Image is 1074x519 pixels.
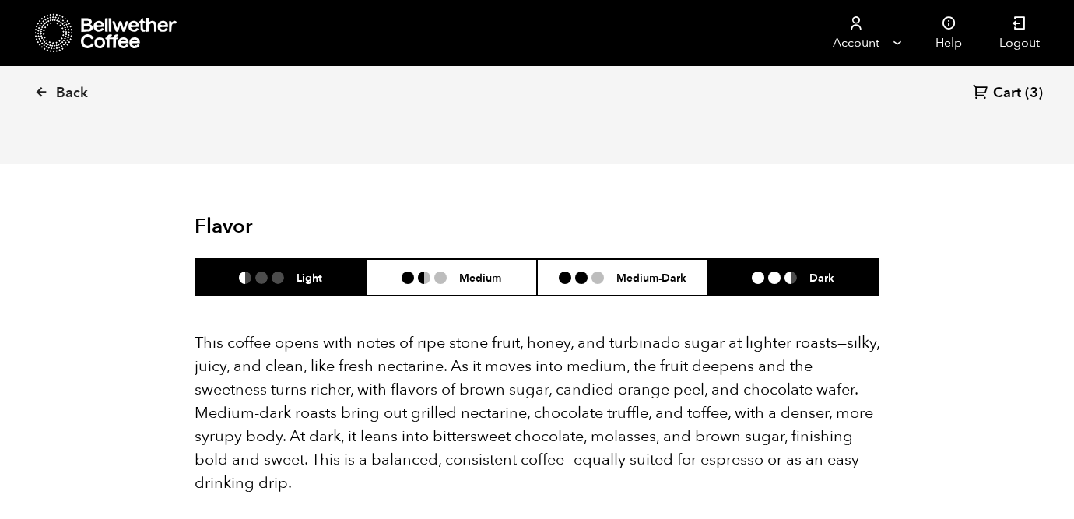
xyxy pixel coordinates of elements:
[195,331,879,495] p: This coffee opens with notes of ripe stone fruit, honey, and turbinado sugar at lighter roasts—si...
[616,271,686,284] h6: Medium-Dark
[1025,84,1043,103] span: (3)
[459,271,501,284] h6: Medium
[993,84,1021,103] span: Cart
[195,215,423,239] h2: Flavor
[297,271,322,284] h6: Light
[809,271,834,284] h6: Dark
[973,83,1043,104] a: Cart (3)
[56,84,88,103] span: Back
